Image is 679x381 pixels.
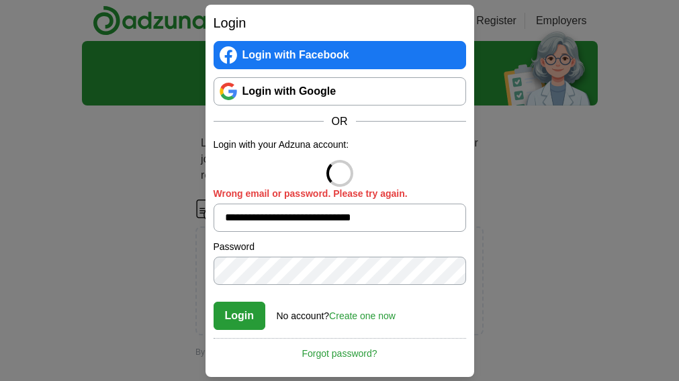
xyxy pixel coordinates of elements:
a: Login with Facebook [214,41,466,69]
a: Login with Google [214,77,466,105]
p: Login with your Adzuna account: [214,138,466,152]
a: Forgot password? [214,338,466,361]
div: No account? [277,301,396,323]
label: Password [214,240,466,254]
h2: Login [214,13,466,33]
button: Login [214,302,266,330]
a: Create one now [329,310,396,321]
label: Wrong email or password. Please try again. [214,187,466,201]
span: OR [324,114,356,130]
